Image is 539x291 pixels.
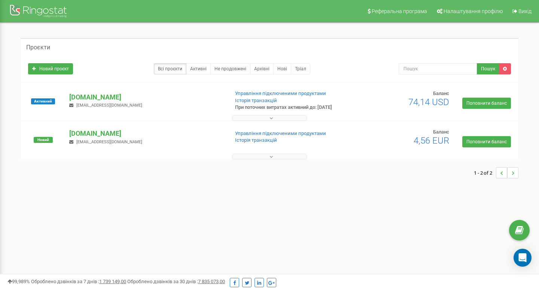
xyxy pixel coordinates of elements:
[154,63,186,74] a: Всі проєкти
[210,63,250,74] a: Не продовжені
[235,91,326,96] a: Управління підключеними продуктами
[69,92,223,102] p: [DOMAIN_NAME]
[444,8,503,14] span: Налаштування профілю
[34,137,53,143] span: Новий
[235,104,347,111] p: При поточних витратах активний до: [DATE]
[273,63,291,74] a: Нові
[28,63,73,74] a: Новий проєкт
[408,97,449,107] span: 74,14 USD
[127,279,225,284] span: Оброблено дзвінків за 30 днів :
[291,63,310,74] a: Тріал
[474,167,496,178] span: 1 - 2 of 2
[518,8,532,14] span: Вихід
[414,135,449,146] span: 4,56 EUR
[76,103,142,108] span: [EMAIL_ADDRESS][DOMAIN_NAME]
[7,279,30,284] span: 99,989%
[462,136,511,147] a: Поповнити баланс
[514,249,532,267] div: Open Intercom Messenger
[399,63,477,74] input: Пошук
[99,279,126,284] u: 1 739 149,00
[433,91,449,96] span: Баланс
[250,63,274,74] a: Архівні
[372,8,427,14] span: Реферальна програма
[477,63,499,74] button: Пошук
[26,44,50,51] h5: Проєкти
[76,140,142,144] span: [EMAIL_ADDRESS][DOMAIN_NAME]
[462,98,511,109] a: Поповнити баланс
[474,160,518,186] nav: ...
[235,131,326,136] a: Управління підключеними продуктами
[433,129,449,135] span: Баланс
[31,279,126,284] span: Оброблено дзвінків за 7 днів :
[186,63,211,74] a: Активні
[31,98,55,104] span: Активний
[69,129,223,138] p: [DOMAIN_NAME]
[235,137,277,143] a: Історія транзакцій
[198,279,225,284] u: 7 835 073,00
[235,98,277,103] a: Історія транзакцій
